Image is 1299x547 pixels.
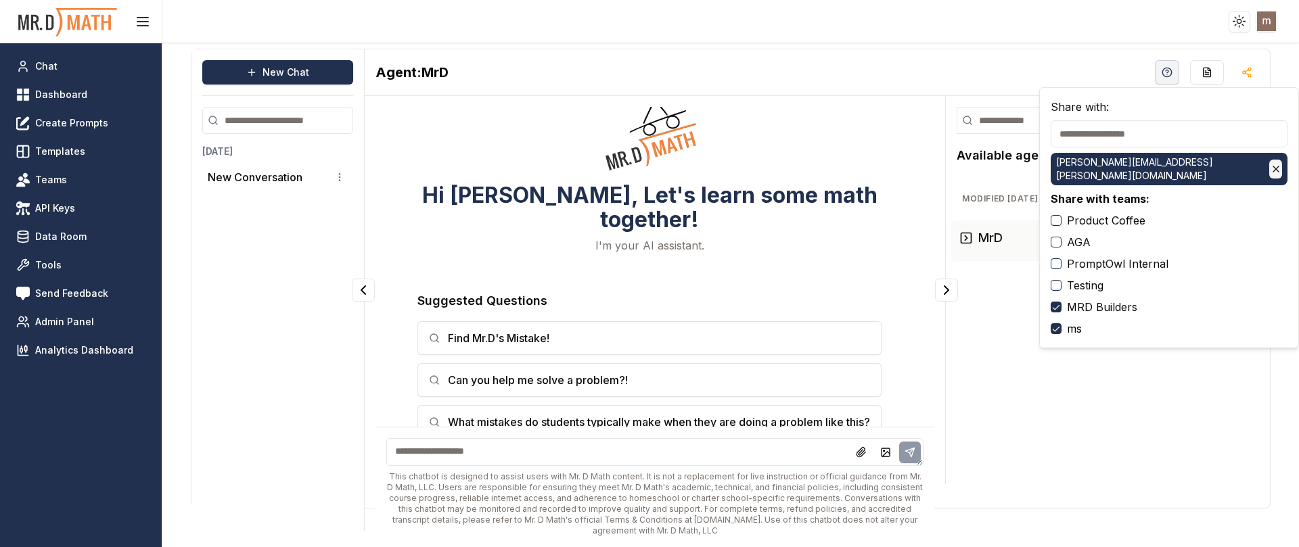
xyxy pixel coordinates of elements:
button: Collapse panel [352,279,375,302]
button: Help Videos [1155,60,1179,85]
a: Admin Panel [11,310,151,334]
a: Send Feedback [11,281,151,306]
button: Conversation options [332,169,348,185]
a: Dashboard [11,82,151,107]
span: Send Feedback [35,287,108,300]
a: Teams [11,168,151,192]
button: Modified [DATE](1agents) [951,188,1259,210]
label: ms [1067,320,1082,337]
button: Re-Fill Questions [1190,60,1224,85]
span: Dashboard [35,88,87,101]
span: Analytics Dashboard [35,343,133,357]
a: Tools [11,253,151,277]
span: Modified [DATE] ( 1 agents) [962,193,1237,204]
button: Collapse panel [935,279,958,302]
label: AGA [1067,234,1091,250]
label: Product Coffee [1067,212,1145,229]
span: Tools [35,258,62,272]
label: Testing [1067,277,1103,293]
label: PromptOwl Internal [1067,256,1168,272]
button: Find Mr.D's Mistake! [417,321,882,355]
span: Create Prompts [35,116,108,130]
h3: [DATE] [202,145,353,158]
a: Data Room [11,224,151,249]
a: Create Prompts [11,111,151,135]
div: This chatbot is designed to assist users with Mr. D Math content. It is not a replacement for liv... [386,471,924,536]
span: Chat [35,60,58,73]
button: What mistakes do students typically make when they are doing a problem like this? [417,405,882,439]
a: API Keys [11,196,151,220]
a: Analytics Dashboard [11,338,151,362]
p: I'm your AI assistant. [595,237,704,254]
h2: MrD [375,63,449,82]
img: PromptOwl [17,4,118,40]
p: [PERSON_NAME][EMAIL_ADDRESS][PERSON_NAME][DOMAIN_NAME] [1056,156,1264,183]
button: Can you help me solve a problem?! [417,363,882,397]
a: Templates [11,139,151,164]
span: Templates [35,145,85,158]
span: Admin Panel [35,315,94,329]
p: New Conversation [208,169,302,185]
a: Chat [11,54,151,78]
span: Teams [35,173,67,187]
span: Data Room [35,230,87,243]
span: API Keys [35,201,75,215]
h3: Suggested Questions [417,291,882,310]
p: Share with teams: [1051,191,1287,207]
h3: MrD [978,229,1003,247]
h2: Available agents [957,146,1057,165]
button: New Chat [202,60,353,85]
h4: Share with: [1051,99,1287,115]
label: MRD Builders [1067,299,1137,315]
img: feedback [16,287,30,300]
img: ACg8ocJF9pzeCqlo4ezUS9X6Xfqcx_FUcdFr9_JrUZCRfvkAGUe5qw=s96-c [1257,11,1277,31]
img: Welcome Owl [595,40,704,172]
h3: Hi [PERSON_NAME], Let's learn some math together! [375,183,924,232]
